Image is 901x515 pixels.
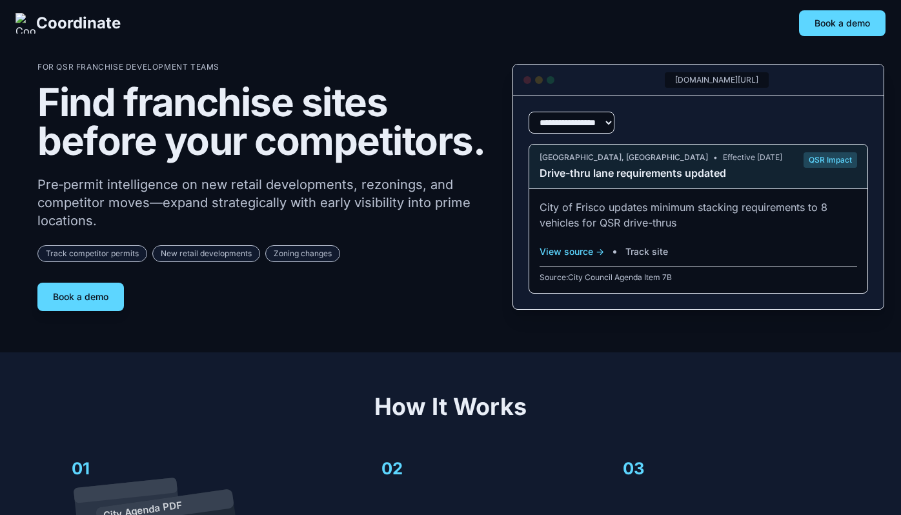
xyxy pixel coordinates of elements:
[540,199,857,230] p: City of Frisco updates minimum stacking requirements to 8 vehicles for QSR drive-thrus
[665,72,769,88] div: [DOMAIN_NAME][URL]
[713,152,718,163] span: •
[625,245,668,258] button: Track site
[36,13,121,34] span: Coordinate
[381,458,403,478] text: 02
[152,245,260,262] span: New retail developments
[37,283,124,311] button: Book a demo
[540,165,782,181] h3: Drive-thru lane requirements updated
[37,245,147,262] span: Track competitor permits
[265,245,340,262] span: Zoning changes
[37,62,492,72] p: For QSR Franchise Development Teams
[15,13,36,34] img: Coordinate
[37,176,492,230] p: Pre‑permit intelligence on new retail developments, rezonings, and competitor moves—expand strate...
[623,458,645,478] text: 03
[612,243,618,259] span: •
[540,152,708,163] span: [GEOGRAPHIC_DATA], [GEOGRAPHIC_DATA]
[72,458,90,478] text: 01
[799,10,886,36] button: Book a demo
[804,152,857,168] span: QSR Impact
[540,272,857,283] p: Source: City Council Agenda Item 7B
[540,245,604,258] button: View source →
[15,13,121,34] a: Coordinate
[723,152,782,163] span: Effective [DATE]
[37,394,864,419] h2: How It Works
[37,83,492,160] h1: Find franchise sites before your competitors.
